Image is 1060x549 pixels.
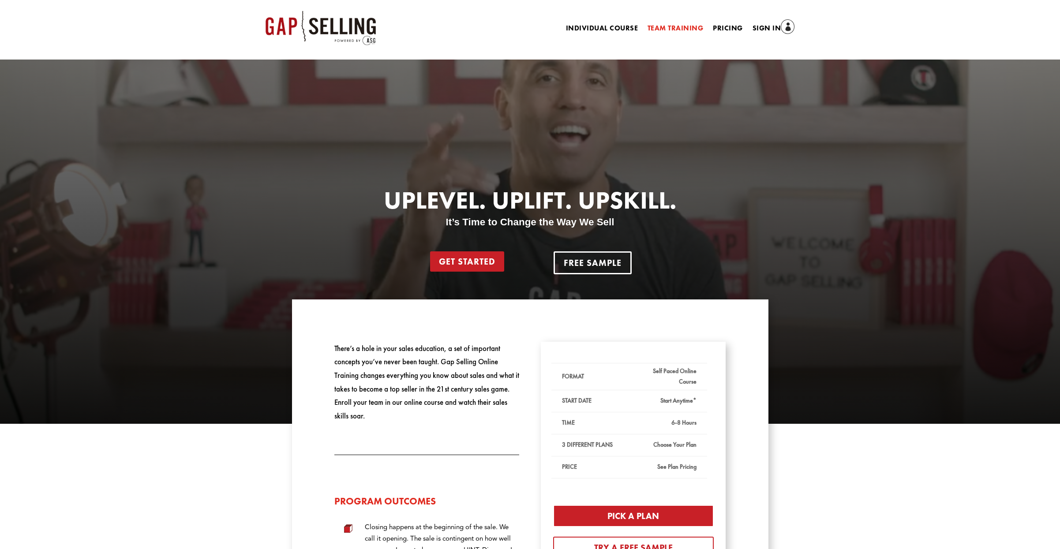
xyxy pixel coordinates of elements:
[553,505,714,527] a: Pick a Plan
[753,22,795,35] a: Sign In
[660,396,697,404] strong: Start Anytime*
[566,25,638,35] a: Individual Course
[562,396,592,404] strong: START DATE
[562,372,584,380] strong: FORMAT
[334,342,519,423] p: There’s a hole in your sales education, a set of important concepts you’ve never been taught. Gap...
[334,497,519,511] h3: Program Outcomes
[653,367,697,385] strong: Self Paced Online Course
[430,251,504,272] a: Get Started
[292,188,768,217] h1: Uplevel. Uplift. Upskill.
[292,217,768,228] p: It’s Time to Change the Way We Sell
[713,25,742,35] a: Pricing
[554,251,632,274] a: FREE SAMPLE
[671,418,697,426] b: 6-8 Hours
[653,441,697,448] b: Choose Your Plan
[648,25,703,35] a: Team Training
[562,463,577,471] strong: PRICE
[657,463,697,471] b: See Plan Pricing
[562,418,575,426] b: TIME
[562,441,613,448] b: 3 DIFFERENT PLANS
